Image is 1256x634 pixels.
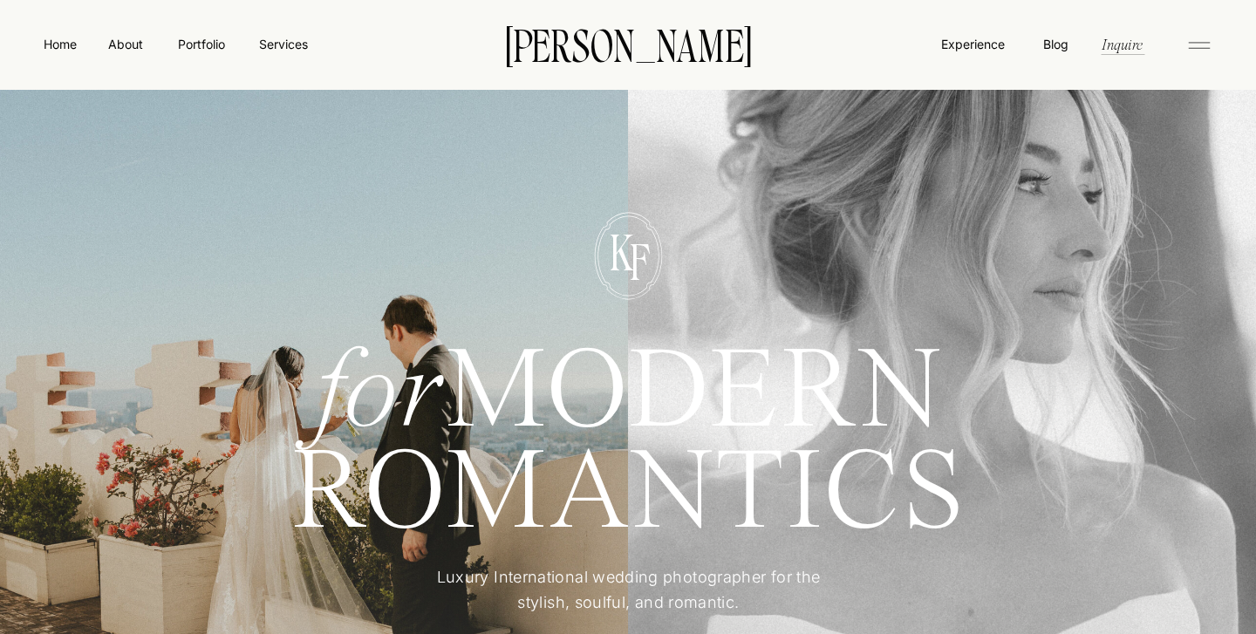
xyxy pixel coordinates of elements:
i: for [315,338,446,453]
a: Services [257,35,309,53]
p: Luxury International wedding photographer for the stylish, soulful, and romantic. [411,565,846,617]
a: About [106,35,145,52]
p: K [597,228,645,272]
a: Portfolio [170,35,232,53]
h1: MODERN [228,344,1029,428]
a: Home [40,35,80,53]
a: Experience [939,35,1007,53]
h1: ROMANTICS [228,446,1029,541]
a: [PERSON_NAME] [478,25,778,62]
a: Inquire [1100,34,1144,54]
p: F [615,237,663,282]
a: Blog [1039,35,1072,52]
